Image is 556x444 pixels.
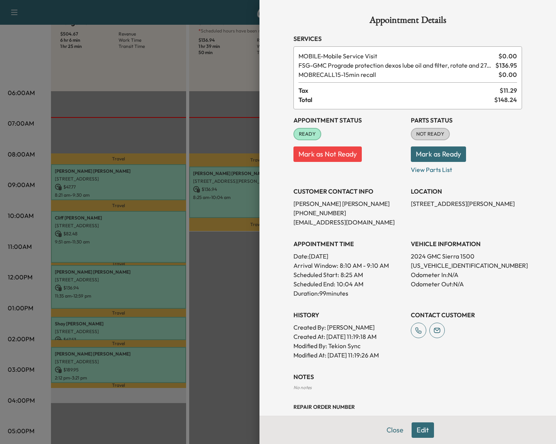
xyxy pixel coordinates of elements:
p: 2024 GMC Sierra 1500 [411,252,522,261]
p: Date: [DATE] [293,252,405,261]
span: 15min recall [298,70,495,79]
h3: History [293,310,405,320]
span: NOT READY [412,130,449,138]
p: [US_VEHICLE_IDENTIFICATION_NUMBER] [411,261,522,270]
h3: APPOINTMENT TIME [293,239,405,248]
button: Edit [412,422,434,438]
p: Scheduled End: [293,279,335,289]
div: No notes [293,384,522,391]
p: Duration: 99 minutes [293,289,405,298]
span: $ 11.29 [500,86,517,95]
p: [STREET_ADDRESS][PERSON_NAME] [411,199,522,208]
button: Mark as Not Ready [293,146,362,162]
h3: CONTACT CUSTOMER [411,310,522,320]
span: Mobile Service Visit [298,51,495,61]
span: $ 148.24 [494,95,517,104]
span: GMC Prograde protection dexos lube oil and filter, rotate and 27-point inspection. [298,61,492,70]
p: Arrival Window: [293,261,405,270]
h3: Parts Status [411,116,522,125]
h3: Services [293,34,522,43]
h3: Appointment Status [293,116,405,125]
h3: CUSTOMER CONTACT INFO [293,187,405,196]
p: Scheduled Start: [293,270,339,279]
h3: VEHICLE INFORMATION [411,239,522,248]
span: No Repair Order linked [293,415,341,421]
p: Odometer Out: N/A [411,279,522,289]
p: Created By : [PERSON_NAME] [293,323,405,332]
button: Mark as Ready [411,146,466,162]
p: [EMAIL_ADDRESS][DOMAIN_NAME] [293,218,405,227]
span: Total [298,95,494,104]
p: 10:04 AM [337,279,363,289]
p: [PERSON_NAME] [PERSON_NAME] [293,199,405,208]
span: Tax [298,86,500,95]
p: [PHONE_NUMBER] [293,208,405,218]
h3: Repair Order number [293,403,522,411]
span: 8:10 AM - 9:10 AM [340,261,389,270]
span: $ 0.00 [498,70,517,79]
p: View Parts List [411,162,522,174]
p: Created At : [DATE] 11:19:18 AM [293,332,405,341]
p: 8:25 AM [341,270,363,279]
p: Modified By : Tekion Sync [293,341,405,350]
span: $ 0.00 [498,51,517,61]
button: Close [381,422,409,438]
p: Odometer In: N/A [411,270,522,279]
h1: Appointment Details [293,15,522,28]
h3: NOTES [293,372,522,381]
span: READY [294,130,320,138]
span: $ 136.95 [495,61,517,70]
h3: LOCATION [411,187,522,196]
p: Modified At : [DATE] 11:19:26 AM [293,350,405,360]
